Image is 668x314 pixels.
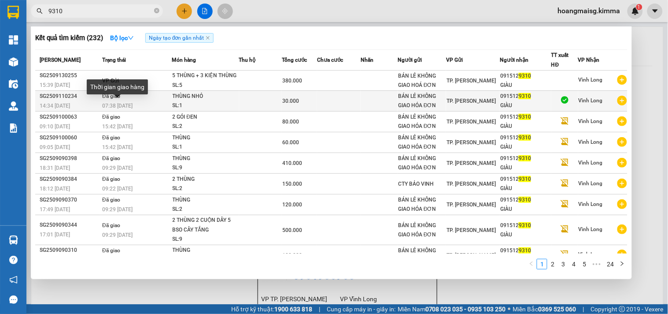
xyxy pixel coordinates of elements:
[154,7,159,15] span: close-circle
[282,252,302,258] span: 100.000
[519,73,531,79] span: 9310
[500,230,551,239] div: GIÀU
[61,59,67,65] span: environment
[519,197,531,203] span: 9310
[9,295,18,304] span: message
[40,92,100,101] div: SG2509110234
[239,57,256,63] span: Thu hộ
[361,57,373,63] span: Nhãn
[9,256,18,264] span: question-circle
[519,114,531,120] span: 9310
[500,81,551,90] div: GIÀU
[282,160,302,166] span: 410.000
[40,221,100,230] div: SG2509090344
[282,78,302,84] span: 380.000
[579,201,603,207] span: Vĩnh Long
[617,179,627,188] span: plus-circle
[519,176,531,182] span: 9310
[173,112,239,122] div: 2 GÓI ĐEN
[102,103,133,109] span: 07:38 [DATE]
[447,139,496,146] span: TP. [PERSON_NAME]
[282,57,307,63] span: Tổng cước
[398,71,446,90] div: BÁN LẺ KHÔNG GIAO HOÁ ĐƠN
[9,35,18,45] img: dashboard-icon
[9,79,18,89] img: warehouse-icon
[447,160,496,166] span: TP. [PERSON_NAME]
[398,112,446,131] div: BÁN LẺ KHÔNG GIAO HÓA ĐƠN
[4,48,61,67] li: VP TP. [PERSON_NAME]
[579,259,589,269] a: 5
[173,235,239,244] div: SL: 9
[35,34,103,43] h3: Kết quả tìm kiếm ( 232 )
[569,259,579,269] a: 4
[282,119,299,125] span: 80.000
[40,144,70,150] span: 09:05 [DATE]
[282,202,302,208] span: 120.000
[102,232,133,238] span: 09:29 [DATE]
[173,184,239,194] div: SL: 2
[128,35,134,41] span: down
[40,206,70,213] span: 17:49 [DATE]
[500,195,551,205] div: 091512
[9,235,18,245] img: warehouse-icon
[40,154,100,163] div: SG2509090398
[154,8,159,13] span: close-circle
[526,259,537,269] li: Previous Page
[500,71,551,81] div: 091512
[172,57,196,63] span: Món hàng
[48,6,152,16] input: Tìm tên, số ĐT hoặc mã đơn
[398,246,446,265] div: BÁN LẺ KHÔNG GIAO HÓA ĐƠN
[102,222,120,228] span: Đã giao
[40,195,100,205] div: SG2509090370
[500,101,551,110] div: GIÀU
[102,176,120,182] span: Đã giao
[500,205,551,214] div: GIÀU
[579,180,603,187] span: Vĩnh Long
[617,224,627,234] span: plus-circle
[7,6,19,19] img: logo-vxr
[61,59,108,85] b: 107/1 , Đường 2/9 P1, TP Vĩnh Long
[500,112,551,122] div: 091512
[447,119,496,125] span: TP. [PERSON_NAME]
[102,135,120,141] span: Đã giao
[537,259,547,269] a: 1
[282,181,302,187] span: 150.000
[102,114,120,120] span: Đã giao
[102,165,133,171] span: 09:29 [DATE]
[282,227,302,233] span: 500.000
[398,92,446,110] div: BÁN LẺ KHÔNG GIAO HÓA ĐƠN
[9,57,18,67] img: warehouse-icon
[40,165,70,171] span: 18:31 [DATE]
[173,122,239,131] div: SL: 2
[398,195,446,214] div: BÁN LẺ KHÔNG GIAO HÓA ĐƠN
[446,57,463,63] span: VP Gửi
[4,4,128,37] li: [PERSON_NAME] - 0931936768
[551,52,569,68] span: TT xuất HĐ
[447,227,496,233] span: TP. [PERSON_NAME]
[500,57,528,63] span: Người nhận
[40,232,70,238] span: 17:01 [DATE]
[173,175,239,184] div: 2 THÙNG
[398,154,446,172] div: BÁN LẺ KHÔNG GIAO HÓA ĐƠN
[102,57,126,63] span: Trạng thái
[173,133,239,143] div: THÙNG
[558,259,568,269] a: 3
[173,195,239,205] div: THÙNG
[617,116,627,126] span: plus-circle
[103,31,141,45] button: Bộ lọcdown
[590,259,604,269] li: Next 5 Pages
[40,246,100,255] div: SG2509090310
[173,101,239,111] div: SL: 1
[102,144,133,150] span: 15:42 [DATE]
[282,98,299,104] span: 30.000
[579,77,603,83] span: Vĩnh Long
[87,79,148,94] div: Thời gian giao hàng
[526,259,537,269] button: left
[173,246,239,255] div: THÙNG
[548,259,557,269] a: 2
[617,158,627,168] span: plus-circle
[173,92,239,101] div: THÙNG NHỎ
[519,222,531,228] span: 9310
